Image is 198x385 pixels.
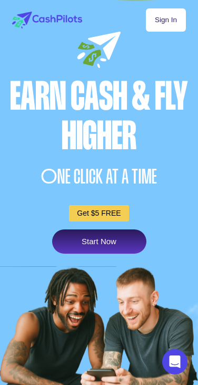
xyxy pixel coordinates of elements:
[162,349,187,374] div: Open Intercom Messenger
[41,166,57,187] span: O
[69,205,128,222] a: Get $5 FREE
[52,229,146,254] a: Start Now
[9,158,189,195] div: NE CLICK AT A TIME
[146,8,186,32] a: Sign In
[12,12,82,28] img: logo
[9,76,189,156] div: Earn Cash & Fly higher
